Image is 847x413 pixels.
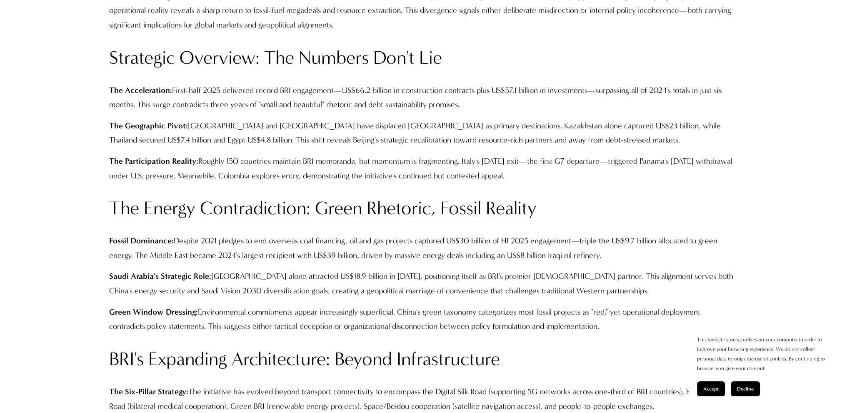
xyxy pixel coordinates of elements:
[689,326,839,405] section: Cookie banner
[109,121,188,130] strong: The Geographic Pivot:
[109,347,738,371] h2: BRI's Expanding Architecture: Beyond Infrastructure
[109,387,188,396] strong: The Six-Pillar Strategy:
[109,236,174,245] strong: Fossil Dominance:
[697,335,830,373] p: This website stores cookies on your computer in order to improve your browsing experience. We do ...
[109,307,198,317] strong: Green Window Dressing:
[737,386,754,392] span: Decline
[109,156,198,166] strong: The Participation Reality:
[109,196,738,220] h2: The Energy Contradiction: Green Rhetoric, Fossil Reality
[109,271,211,281] strong: Saudi Arabia's Strategic Role:
[703,386,719,392] span: Accept
[731,381,760,396] button: Decline
[109,305,738,334] p: Environmental commitments appear increasingly superficial. China's green taxonomy categorizes mos...
[109,85,172,95] strong: The Acceleration:
[109,119,738,148] p: [GEOGRAPHIC_DATA] and [GEOGRAPHIC_DATA] have displaced [GEOGRAPHIC_DATA] as primary destinations....
[109,234,738,263] p: Despite 2021 pledges to end overseas coal financing, oil and gas projects captured US$30 billion ...
[109,46,738,70] h2: Strategic Overview: The Numbers Don't Lie
[109,269,738,298] p: [GEOGRAPHIC_DATA] alone attracted US$18.9 billion in [DATE], positioning itself as BRI's premier ...
[109,154,738,183] p: Roughly 150 countries maintain BRI memoranda, but momentum is fragmenting. Italy's [DATE] exit—th...
[109,83,738,112] p: First-half 2025 delivered record BRI engagement—US$66.2 billion in construction contracts plus US...
[697,381,725,396] button: Accept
